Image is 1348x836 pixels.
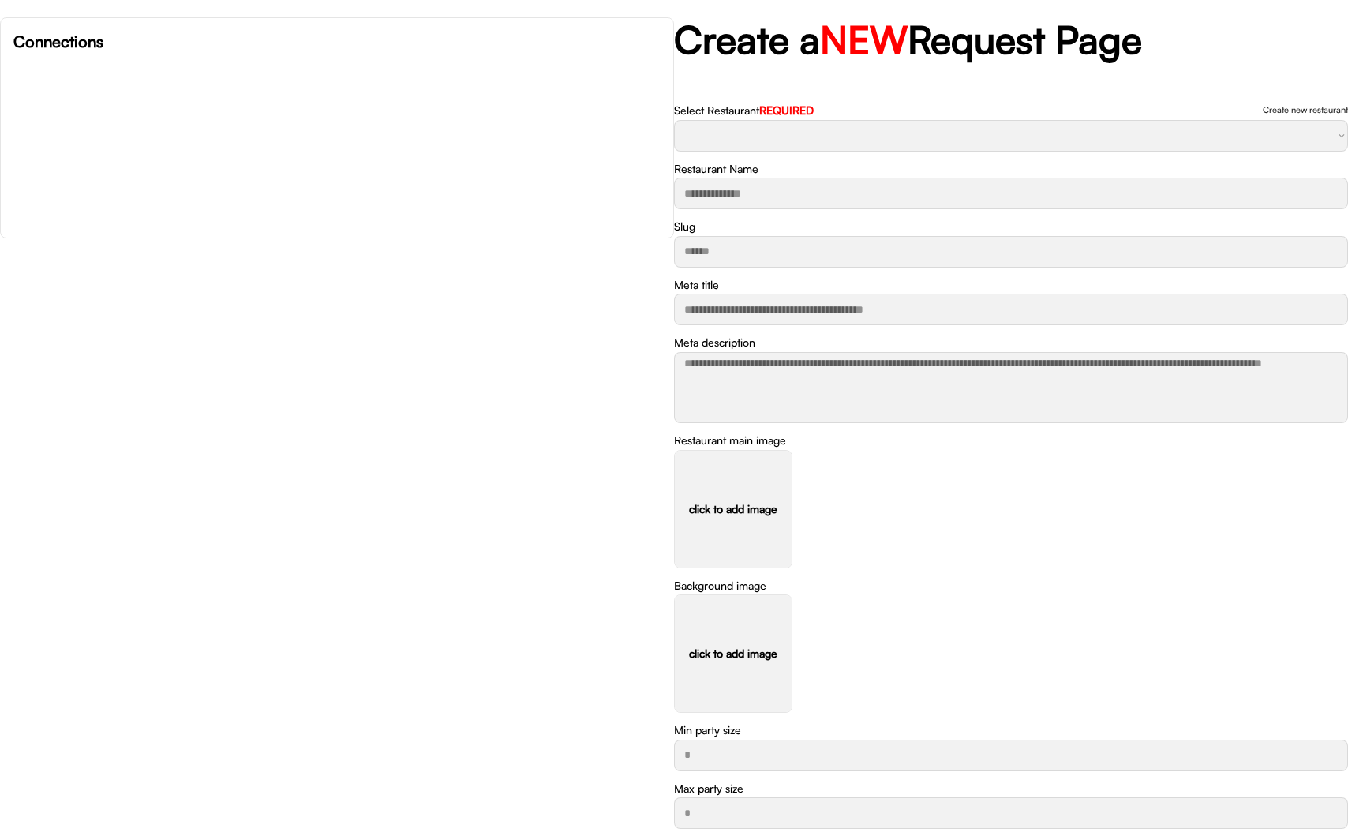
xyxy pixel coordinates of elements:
font: NEW [820,16,908,63]
div: Max party size [674,781,743,797]
div: Restaurant main image [674,433,786,448]
div: Restaurant Name [674,161,758,177]
div: Meta description [674,335,755,351]
div: Slug [674,219,695,234]
div: Select Restaurant [674,103,814,118]
div: Min party size [674,722,741,738]
div: Create new restaurant [1263,106,1348,114]
div: Meta title [674,277,719,293]
h2: Create a Request Page [674,17,1348,63]
h6: Connections [13,31,661,53]
font: REQUIRED [759,103,814,117]
div: Background image [674,578,766,594]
